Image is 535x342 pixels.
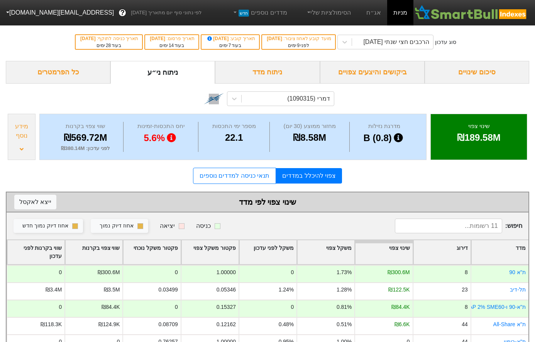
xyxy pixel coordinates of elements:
div: 8 [465,268,468,276]
a: תל-דיב [510,286,526,293]
div: ₪189.58M [440,131,517,145]
div: 23 [462,286,467,294]
button: אחוז דיוק נמוך [91,219,148,233]
div: סיכום שינויים [425,61,529,84]
div: 0 [175,303,178,311]
div: ניתוח מדד [215,61,320,84]
a: ת"א-90 ו-CAP 2% SME60 [465,304,526,310]
div: יחס התכסות-זמינות [125,122,196,131]
div: אחוז דיוק נמוך [100,222,134,230]
div: 0 [59,268,62,276]
span: חדש [239,10,249,17]
div: אחוז דיוק נמוך חדש [22,222,68,230]
div: 0 [175,268,178,276]
div: ₪84.4K [391,303,410,311]
input: 11 רשומות... [395,219,502,233]
div: ₪569.72M [49,131,121,145]
div: כל הפרמטרים [6,61,110,84]
div: Toggle SortBy [355,240,412,264]
div: תאריך פרסום : [149,35,195,42]
div: 1.73% [337,268,352,276]
div: 1.28% [337,286,352,294]
div: הרכבים חצי שנתי [DATE] [363,37,429,47]
span: [DATE] [206,36,230,41]
span: 7 [229,43,231,48]
div: שינוי צפוי [440,122,517,131]
div: Toggle SortBy [181,240,239,264]
div: תאריך קובע : [205,35,255,42]
span: 9 [297,43,300,48]
div: ₪118.3K [41,320,62,329]
span: [DATE] [267,36,283,41]
div: 0.48% [279,320,294,329]
div: דמרי (1090315) [287,94,330,103]
div: 22.1 [200,131,267,145]
div: Toggle SortBy [7,240,64,264]
a: ת''א All-Share [493,321,526,327]
span: ? [120,8,125,18]
div: Toggle SortBy [413,240,471,264]
img: SmartBull [413,5,529,20]
div: 0.51% [337,320,352,329]
div: לפני ימים [266,42,331,49]
div: 1.00000 [217,268,236,276]
div: 0.81% [337,303,352,311]
div: תאריך כניסה לתוקף : [80,35,138,42]
div: ₪124.9K [98,320,120,329]
div: ₪300.6M [388,268,410,276]
a: צפוי להיכלל במדדים [276,168,342,184]
div: 0 [59,303,62,311]
div: Toggle SortBy [65,240,122,264]
a: הסימולציות שלי [303,5,354,20]
div: סוג עדכון [435,38,456,46]
div: 0 [291,303,294,311]
div: ₪300.6M [98,268,120,276]
div: 0.15327 [217,303,236,311]
div: Toggle SortBy [239,240,296,264]
div: 44 [462,320,467,329]
a: תנאי כניסה למדדים נוספים [193,168,276,184]
span: [DATE] [150,36,166,41]
div: ניתוח ני״ע [110,61,215,84]
div: בעוד ימים [80,42,138,49]
div: 0.03499 [158,286,178,294]
div: Toggle SortBy [471,240,528,264]
img: tase link [204,89,224,109]
button: ייצא לאקסל [14,195,56,209]
div: מידע נוסף [10,122,33,140]
div: שינוי צפוי לפי מדד [14,196,521,208]
div: שווי צפוי בקרנות [49,122,121,131]
div: ₪6.6K [394,320,410,329]
div: 0 [291,268,294,276]
div: ₪8.58M [272,131,347,145]
div: ביקושים והיצעים צפויים [320,61,425,84]
div: 0.05346 [217,286,236,294]
div: 0.08709 [158,320,178,329]
div: Toggle SortBy [297,240,354,264]
div: B (0.8) [352,131,416,145]
div: ₪122.5K [388,286,410,294]
div: מחזור ממוצע (30 יום) [272,122,347,131]
div: כניסה [196,221,211,231]
span: 14 [169,43,174,48]
div: ₪84.4K [102,303,120,311]
span: [DATE] [80,36,97,41]
button: אחוז דיוק נמוך חדש [14,219,83,233]
span: לפי נתוני סוף יום מתאריך [DATE] [131,9,201,17]
div: 5.6% [125,131,196,145]
span: 28 [106,43,111,48]
div: 1.24% [279,286,294,294]
div: בעוד ימים [149,42,195,49]
div: מספר ימי התכסות [200,122,267,131]
a: ת''א 90 [509,269,526,275]
div: יציאה [160,221,175,231]
div: בעוד ימים [205,42,255,49]
div: 8 [465,303,468,311]
div: ₪3.5M [104,286,120,294]
a: מדדים נוספיםחדש [229,5,290,20]
div: ₪3.4M [46,286,62,294]
div: 0.12162 [217,320,236,329]
span: חיפוש : [395,219,522,233]
div: Toggle SortBy [123,240,180,264]
div: לפני עדכון : ₪380.14M [49,145,121,152]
